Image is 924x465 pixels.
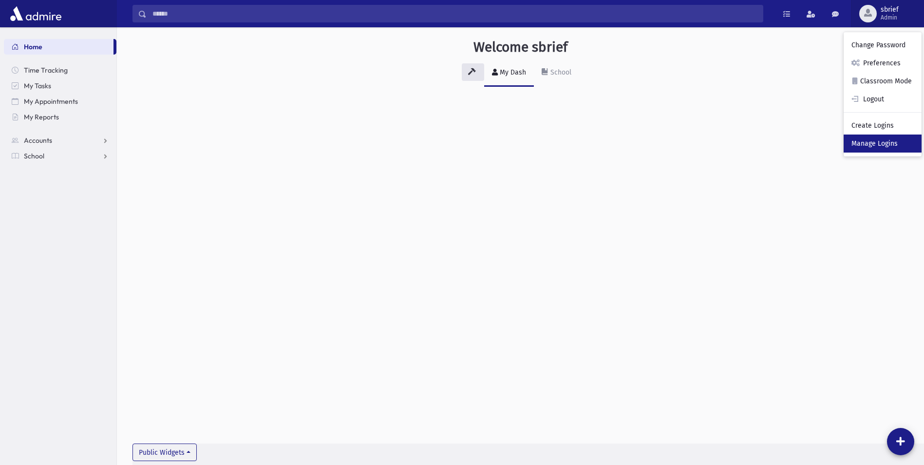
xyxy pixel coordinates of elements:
[844,135,922,153] a: Manage Logins
[4,39,113,55] a: Home
[844,90,922,108] a: Logout
[4,62,116,78] a: Time Tracking
[24,42,42,51] span: Home
[4,109,116,125] a: My Reports
[24,152,44,160] span: School
[844,54,922,72] a: Preferences
[534,59,579,87] a: School
[498,68,526,77] div: My Dash
[881,14,899,21] span: Admin
[24,97,78,106] span: My Appointments
[147,5,763,22] input: Search
[4,148,116,164] a: School
[844,72,922,90] a: Classroom Mode
[4,78,116,94] a: My Tasks
[8,4,64,23] img: AdmirePro
[24,136,52,145] span: Accounts
[24,113,59,121] span: My Reports
[24,81,51,90] span: My Tasks
[844,36,922,54] a: Change Password
[881,6,899,14] span: sbrief
[548,68,571,77] div: School
[484,59,534,87] a: My Dash
[24,66,68,75] span: Time Tracking
[132,444,197,461] button: Public Widgets
[844,116,922,135] a: Create Logins
[4,94,116,109] a: My Appointments
[473,39,567,56] h3: Welcome sbrief
[4,133,116,148] a: Accounts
